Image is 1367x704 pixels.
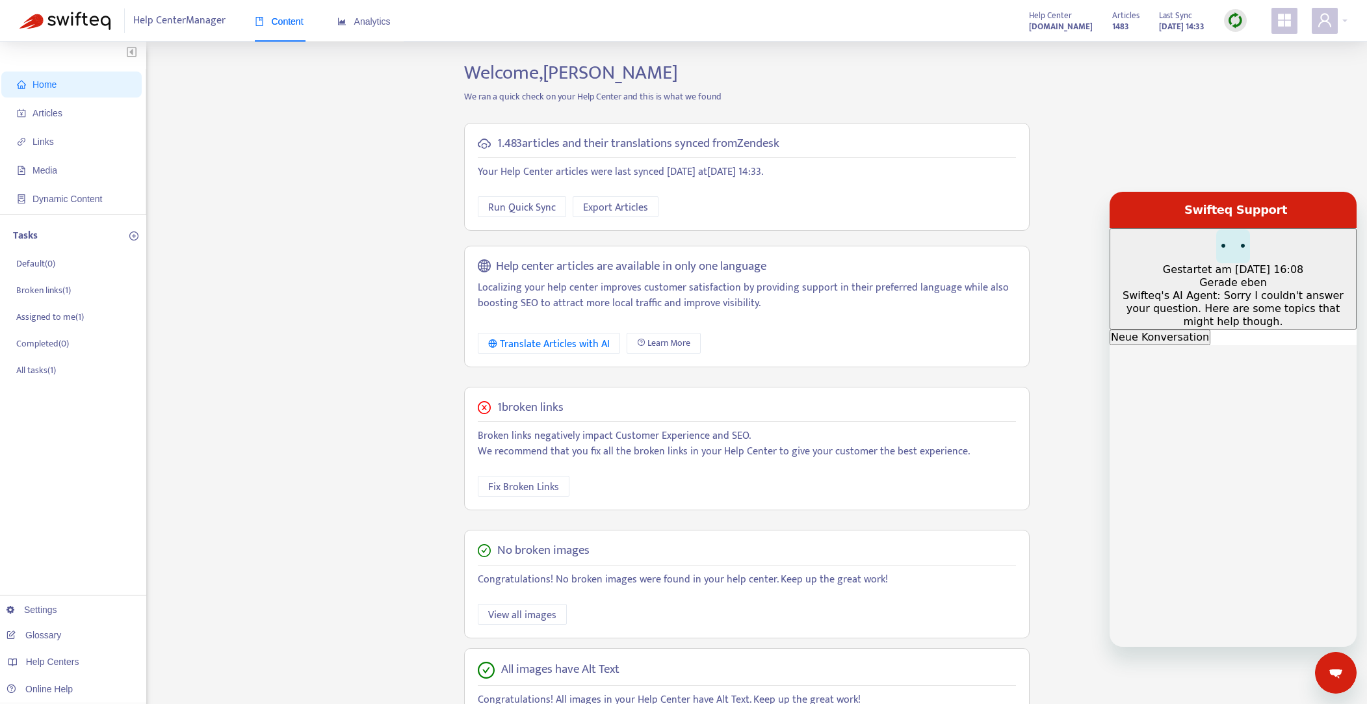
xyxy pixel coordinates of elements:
[1227,12,1243,29] img: sync.dc5367851b00ba804db3.png
[496,259,766,274] h5: Help center articles are available in only one language
[1029,19,1093,34] a: [DOMAIN_NAME]
[478,333,620,354] button: Translate Articles with AI
[7,630,61,640] a: Glossary
[1029,8,1072,23] span: Help Center
[337,16,391,27] span: Analytics
[478,137,491,150] span: cloud-sync
[16,337,69,350] p: Completed ( 0 )
[1112,8,1139,23] span: Articles
[497,543,590,558] h5: No broken images
[478,259,491,274] span: global
[1110,192,1357,647] iframe: Messaging-Fenster
[478,401,491,414] span: close-circle
[497,137,779,151] h5: 1.483 articles and their translations synced from Zendesk
[337,17,346,26] span: area-chart
[13,228,38,244] p: Tasks
[26,657,79,667] span: Help Centers
[33,79,57,90] span: Home
[478,428,1016,460] p: Broken links negatively impact Customer Experience and SEO. We recommend that you fix all the bro...
[478,604,567,625] button: View all images
[497,400,564,415] h5: 1 broken links
[488,607,556,623] span: View all images
[33,194,102,204] span: Dynamic Content
[501,662,619,677] h5: All images have Alt Text
[129,231,138,241] span: plus-circle
[478,572,1016,588] p: Congratulations! No broken images were found in your help center. Keep up the great work!
[33,137,54,147] span: Links
[488,479,559,495] span: Fix Broken Links
[454,90,1039,103] p: We ran a quick check on your Help Center and this is what we found
[16,257,55,270] p: Default ( 0 )
[16,363,56,377] p: All tasks ( 1 )
[488,200,556,216] span: Run Quick Sync
[478,476,569,497] button: Fix Broken Links
[7,684,73,694] a: Online Help
[33,165,57,176] span: Media
[17,166,26,175] span: file-image
[1277,12,1292,28] span: appstore
[478,544,491,557] span: check-circle
[647,336,690,350] span: Learn More
[1159,8,1192,23] span: Last Sync
[478,662,495,679] span: check-circle
[1315,652,1357,694] iframe: Schaltfläche zum Öffnen des Messaging-Fensters; Konversation läuft
[20,12,111,30] img: Swifteq
[16,310,84,324] p: Assigned to me ( 1 )
[255,16,304,27] span: Content
[478,280,1016,311] p: Localizing your help center improves customer satisfaction by providing support in their preferre...
[7,605,57,615] a: Settings
[133,8,226,33] span: Help Center Manager
[1159,20,1204,34] strong: [DATE] 14:33
[255,17,264,26] span: book
[573,196,658,217] button: Export Articles
[1112,20,1129,34] strong: 1483
[478,164,1016,180] p: Your Help Center articles were last synced [DATE] at [DATE] 14:33 .
[1317,12,1333,28] span: user
[488,336,610,352] div: Translate Articles with AI
[17,80,26,89] span: home
[33,108,62,118] span: Articles
[627,333,701,354] a: Learn More
[478,196,566,217] button: Run Quick Sync
[17,137,26,146] span: link
[17,109,26,118] span: account-book
[464,57,678,89] span: Welcome, [PERSON_NAME]
[16,283,71,297] p: Broken links ( 1 )
[583,200,648,216] span: Export Articles
[17,194,26,203] span: container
